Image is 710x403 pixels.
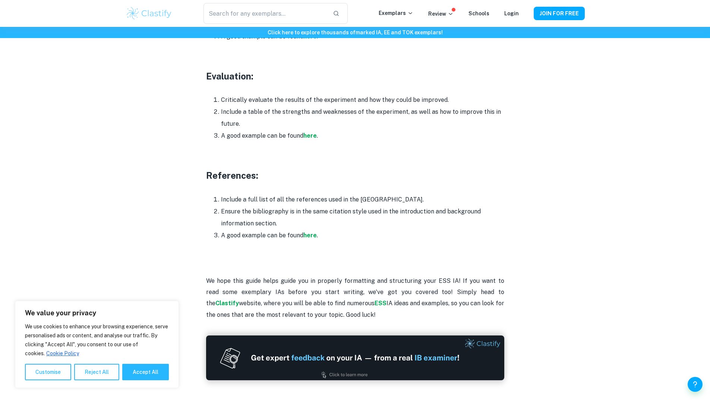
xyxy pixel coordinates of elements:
button: Help and Feedback [688,377,703,392]
li: Include a table of the strengths and weaknesses of the experiment, as well as how to improve this... [221,106,504,130]
img: Ad [206,335,504,380]
a: Clastify [215,300,239,307]
a: here [303,232,317,239]
h3: References: [206,169,504,182]
p: Exemplars [379,9,413,17]
input: Search for any exemplars... [203,3,326,24]
p: We hope this guide helps guide you in properly formatting and structuring your ESS IA! If you wan... [206,275,504,321]
div: We value your privacy [15,301,179,388]
a: here [303,33,317,40]
button: JOIN FOR FREE [534,7,585,20]
li: A good example can be found . [221,130,504,142]
p: Review [428,10,454,18]
p: We value your privacy [25,309,169,318]
a: ESS [375,300,386,307]
button: Customise [25,364,71,380]
p: We use cookies to enhance your browsing experience, serve personalised ads or content, and analys... [25,322,169,358]
a: here [303,132,317,139]
li: A good example can be found . [221,229,504,241]
li: Critically evaluate the results of the experiment and how they could be improved. [221,94,504,106]
img: Clastify logo [126,6,173,21]
li: Ensure the bibliography is in the same citation style used in the introduction and background inf... [221,206,504,229]
a: Login [504,10,519,16]
a: Cookie Policy [46,350,79,357]
li: Include a full list of all the references used in the [GEOGRAPHIC_DATA]. [221,194,504,206]
a: Schools [468,10,489,16]
button: Reject All [74,364,119,380]
h6: Click here to explore thousands of marked IA, EE and TOK exemplars ! [1,28,709,37]
span: Evaluation: [206,71,253,81]
button: Accept All [122,364,169,380]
